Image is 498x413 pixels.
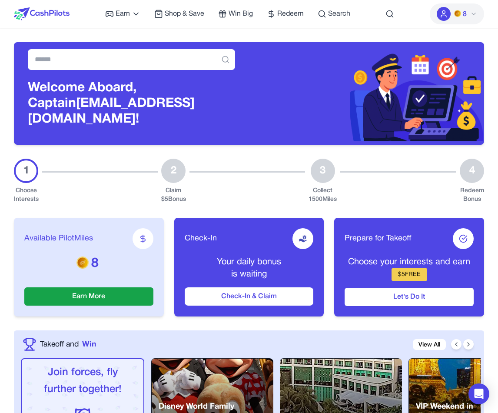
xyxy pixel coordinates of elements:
[14,187,38,204] div: Choose Interests
[392,268,427,281] div: $ 5 FREE
[24,256,153,272] p: 8
[165,9,204,19] span: Shop & Save
[40,339,96,350] a: Takeoff andWin
[430,3,484,24] button: PMs8
[460,187,484,204] div: Redeem Bonus
[218,9,253,19] a: Win Big
[345,288,474,306] button: Let's Do It
[468,383,489,404] div: Open Intercom Messenger
[345,233,411,245] span: Prepare for Takeoff
[318,9,350,19] a: Search
[413,339,446,350] a: View All
[463,9,467,20] span: 8
[309,187,337,204] div: Collect 1500 Miles
[14,7,70,20] img: CashPilots Logo
[277,9,304,19] span: Redeem
[185,256,314,268] p: Your daily bonus
[76,256,89,268] img: PMs
[82,339,96,350] span: Win
[267,9,304,19] a: Redeem
[116,9,130,19] span: Earn
[454,10,461,17] img: PMs
[29,364,136,398] p: Join forces, fly further together!
[345,256,474,268] p: Choose your interests and earn
[24,287,153,306] button: Earn More
[299,234,307,243] img: receive-dollar
[40,339,79,350] span: Takeoff and
[14,159,38,183] div: 1
[161,159,186,183] div: 2
[249,46,484,141] img: Header decoration
[311,159,335,183] div: 3
[185,233,217,245] span: Check-In
[460,159,484,183] div: 4
[154,9,204,19] a: Shop & Save
[105,9,140,19] a: Earn
[185,287,314,306] button: Check-In & Claim
[161,187,186,204] div: Claim $ 5 Bonus
[229,9,253,19] span: Win Big
[28,80,235,127] h3: Welcome Aboard, Captain [EMAIL_ADDRESS][DOMAIN_NAME]!
[231,270,267,278] span: is waiting
[328,9,350,19] span: Search
[24,233,93,245] span: Available PilotMiles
